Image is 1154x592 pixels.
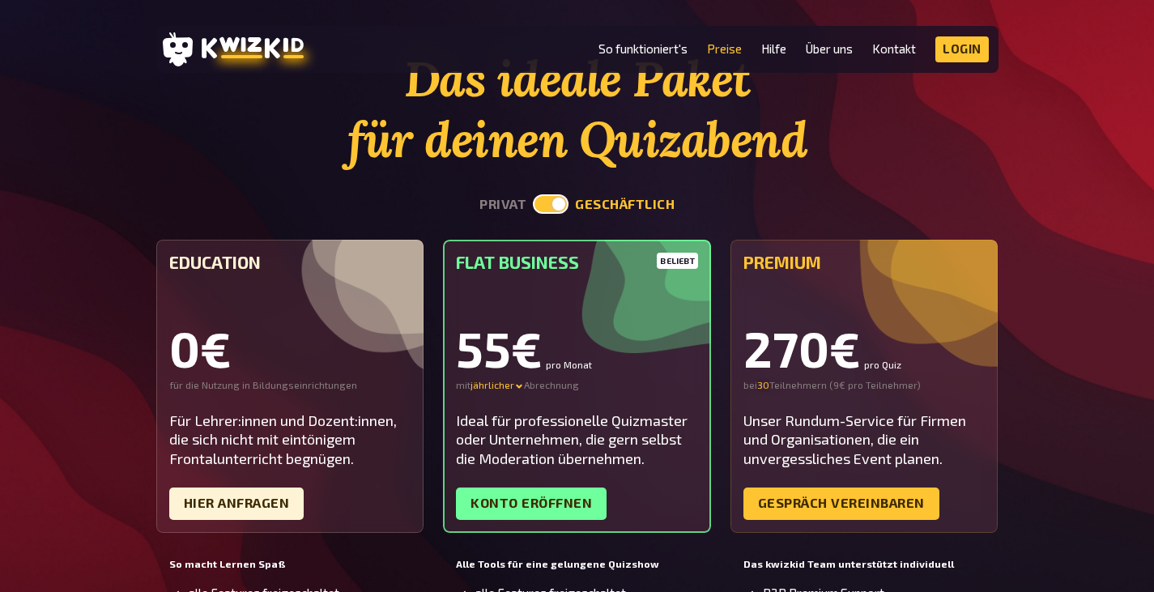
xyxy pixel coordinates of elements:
[872,42,916,56] a: Kontakt
[456,253,698,272] h5: Flat Business
[169,411,411,468] div: Für Lehrer:innen und Dozent:innen, die sich nicht mit eintönigem Frontalunterricht begnügen.
[743,379,986,392] div: bei Teilnehmern ( 9€ pro Teilnehmer )
[806,42,853,56] a: Über uns
[456,411,698,468] div: Ideal für professionelle Quizmaster oder Unternehmen, die gern selbst die Moderation übernehmen.
[456,488,607,520] a: Konto eröffnen
[761,42,786,56] a: Hilfe
[598,42,688,56] a: So funktioniert's
[479,197,526,212] button: privat
[864,360,901,369] small: pro Quiz
[546,360,592,369] small: pro Monat
[156,49,999,170] h1: Das ideale Paket für deinen Quizabend
[935,36,989,62] a: Login
[169,379,411,392] div: für die Nutzung in Bildungseinrichtungen
[456,324,698,373] div: 55€
[169,559,411,570] h5: So macht Lernen Spaß
[169,488,304,520] a: Hier Anfragen
[707,42,742,56] a: Preise
[169,253,411,272] h5: Education
[743,411,986,468] div: Unser Rundum-Service für Firmen und Organisationen, die ein unvergessliches Event planen.
[743,253,986,272] h5: Premium
[456,559,698,570] h5: Alle Tools für eine gelungene Quizshow
[743,488,939,520] a: Gespräch vereinbaren
[169,324,411,373] div: 0€
[743,559,986,570] h5: Das kwizkid Team unterstützt individuell
[471,379,524,392] div: jährlicher
[743,324,986,373] div: 270€
[757,379,769,392] input: 0
[456,379,698,392] div: mit Abrechnung
[575,197,675,212] button: geschäftlich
